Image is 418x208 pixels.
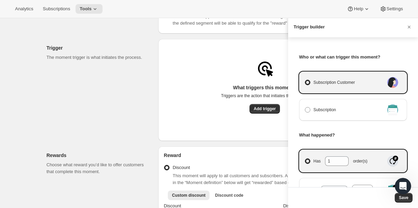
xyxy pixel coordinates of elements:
span: Has order(s) [313,156,367,165]
button: Help [343,4,374,14]
button: Save [395,193,413,203]
span: Save [399,195,408,200]
span: Tools [80,6,92,12]
input: Hasorder(s) [325,156,338,165]
img: Profile image for Facundo [93,11,107,25]
button: Messages [68,138,137,166]
span: Is old [313,185,383,196]
input: Is old [321,186,337,195]
span: Subscriptions [43,6,70,12]
span: Messages [91,155,114,160]
div: Send us a messageWe typically reply in a few minutes [7,92,130,118]
span: Analytics [15,6,33,12]
h3: Who or what can trigger this moment? [299,54,407,61]
button: Tools [76,4,103,14]
h3: Trigger builder [294,24,325,30]
img: logo [14,15,53,23]
h3: What happened? [299,132,407,139]
span: Help [354,6,363,12]
button: Settings [376,4,407,14]
div: Send us a message [14,98,114,105]
button: Analytics [11,4,37,14]
span: Subscription Customer [313,79,355,86]
p: Hi [PERSON_NAME] 👋 [14,49,123,72]
span: Settings [387,6,403,12]
span: Home [26,155,42,160]
button: Cancel [406,24,413,30]
iframe: Intercom live chat [395,178,411,194]
img: Profile image for Adrian [80,11,94,25]
p: How can we help? [14,72,123,83]
span: Subscription [313,106,336,113]
div: We typically reply in a few minutes [14,105,114,112]
button: Subscriptions [39,4,74,14]
img: Profile image for Brian [67,11,81,25]
div: Close [118,11,130,23]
